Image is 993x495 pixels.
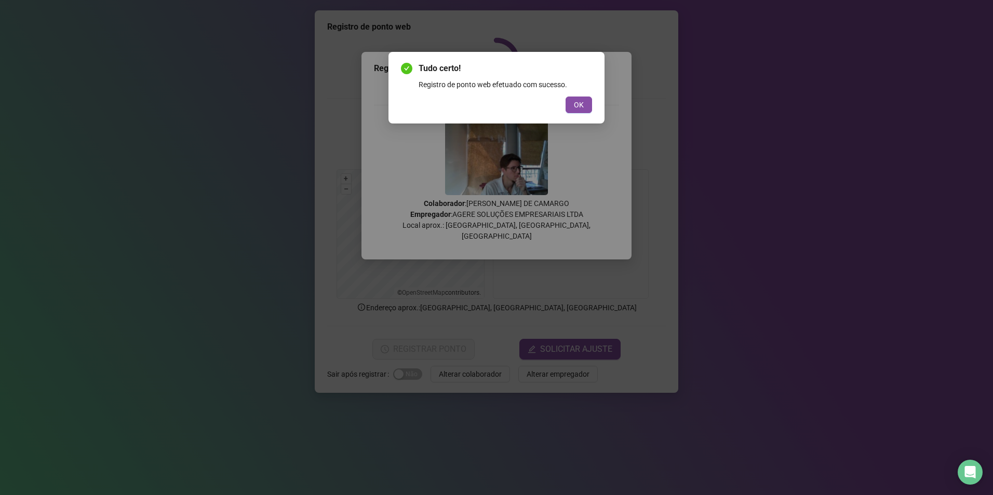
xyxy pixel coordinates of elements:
span: check-circle [401,63,412,74]
span: Tudo certo! [419,62,592,75]
div: Registro de ponto web efetuado com sucesso. [419,79,592,90]
span: OK [574,99,584,111]
button: OK [566,97,592,113]
div: Open Intercom Messenger [958,460,983,485]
